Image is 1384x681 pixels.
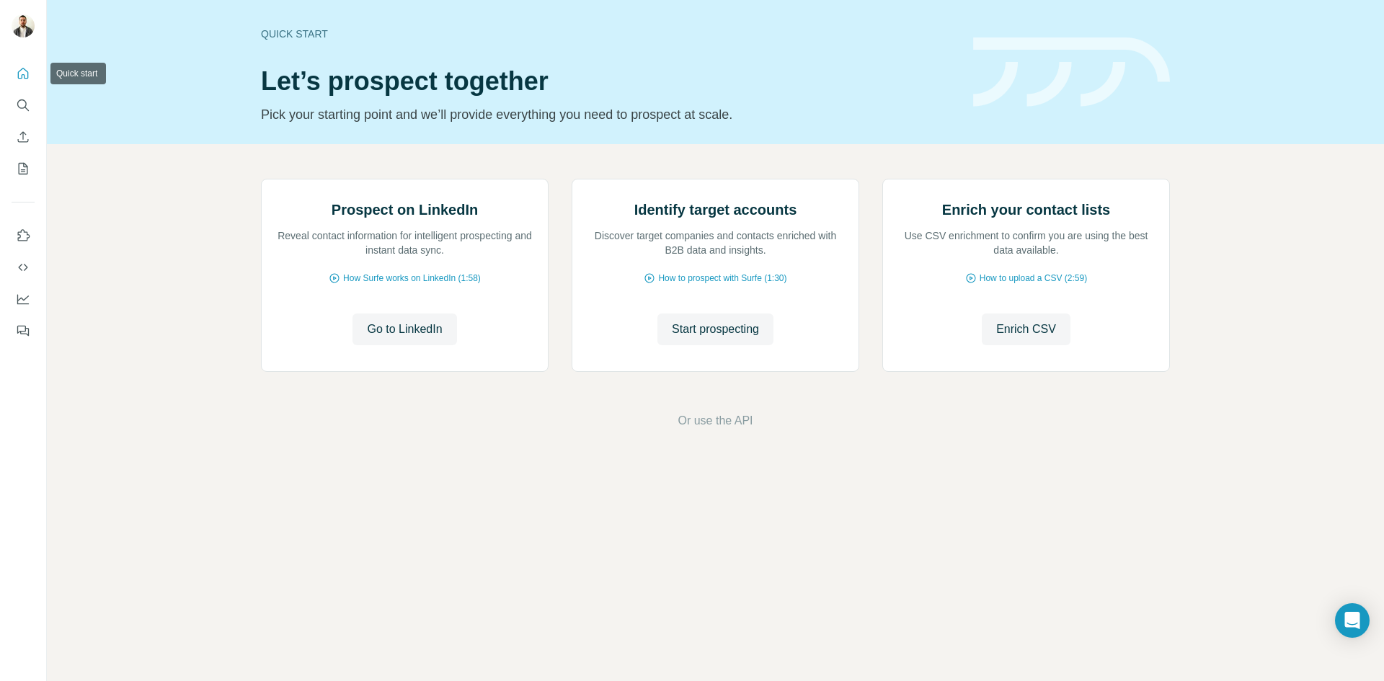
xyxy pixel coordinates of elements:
button: Enrich CSV [12,124,35,150]
p: Use CSV enrichment to confirm you are using the best data available. [897,228,1155,257]
button: Dashboard [12,286,35,312]
button: Go to LinkedIn [352,313,456,345]
h2: Identify target accounts [634,200,797,220]
span: Go to LinkedIn [367,321,442,338]
button: Use Surfe API [12,254,35,280]
span: Enrich CSV [996,321,1056,338]
h2: Prospect on LinkedIn [332,200,478,220]
button: Feedback [12,318,35,344]
span: How to prospect with Surfe (1:30) [658,272,786,285]
span: Start prospecting [672,321,759,338]
p: Pick your starting point and we’ll provide everything you need to prospect at scale. [261,104,956,125]
div: Open Intercom Messenger [1335,603,1370,638]
img: banner [973,37,1170,107]
span: How Surfe works on LinkedIn (1:58) [343,272,481,285]
button: Start prospecting [657,313,773,345]
button: Quick start [12,61,35,86]
p: Discover target companies and contacts enriched with B2B data and insights. [587,228,844,257]
span: How to upload a CSV (2:59) [980,272,1087,285]
div: Quick start [261,27,956,41]
button: Search [12,92,35,118]
button: Use Surfe on LinkedIn [12,223,35,249]
h1: Let’s prospect together [261,67,956,96]
button: My lists [12,156,35,182]
button: Or use the API [678,412,753,429]
button: Enrich CSV [982,313,1070,345]
h2: Enrich your contact lists [942,200,1110,220]
img: Avatar [12,14,35,37]
p: Reveal contact information for intelligent prospecting and instant data sync. [276,228,533,257]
